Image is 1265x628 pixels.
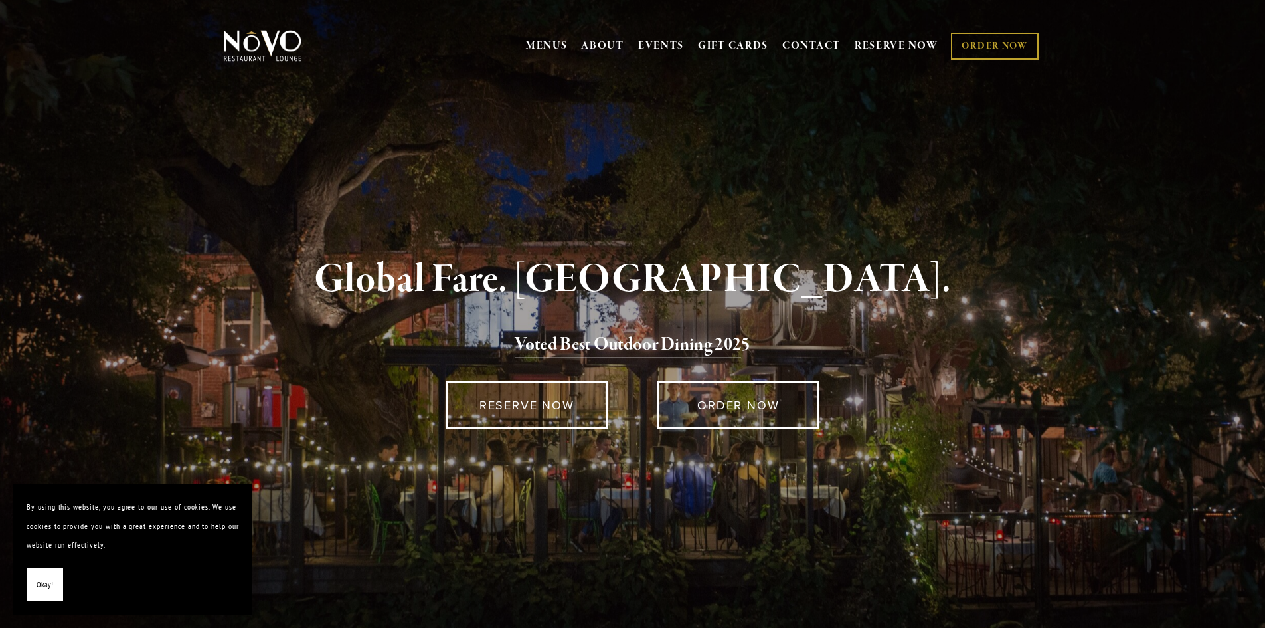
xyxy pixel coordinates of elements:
strong: Global Fare. [GEOGRAPHIC_DATA]. [314,255,951,305]
a: Voted Best Outdoor Dining 202 [515,333,741,358]
button: Okay! [27,568,63,602]
a: EVENTS [638,39,684,52]
span: Okay! [37,576,53,595]
a: CONTACT [782,33,841,58]
a: ABOUT [581,39,624,52]
a: RESERVE NOW [446,381,608,429]
p: By using this website, you agree to our use of cookies. We use cookies to provide you with a grea... [27,498,239,555]
img: Novo Restaurant &amp; Lounge [221,29,304,62]
a: RESERVE NOW [855,33,938,58]
a: MENUS [526,39,568,52]
a: ORDER NOW [657,381,819,429]
a: ORDER NOW [951,33,1038,60]
a: GIFT CARDS [698,33,768,58]
section: Cookie banner [13,484,252,615]
h2: 5 [246,331,1020,359]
